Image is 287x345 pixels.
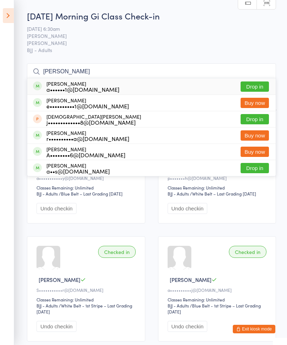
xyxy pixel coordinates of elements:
[168,296,269,302] div: Classes Remaining: Unlimited
[27,25,265,32] span: [DATE] 6:30am
[168,191,189,197] div: BJJ - Adults
[168,321,208,332] button: Undo checkin
[46,168,110,174] div: a••s@[DOMAIN_NAME]
[241,98,269,108] button: Buy now
[59,191,123,197] span: / Blue Belt – Last Grading [DATE]
[36,175,138,181] div: a•••••••••••y@[DOMAIN_NAME]
[241,81,269,92] button: Drop in
[46,136,129,141] div: r••••••••••a@[DOMAIN_NAME]
[27,46,276,53] span: BJJ - Adults
[36,287,138,293] div: S•••••••••••r@[DOMAIN_NAME]
[46,114,141,125] div: [DEMOGRAPHIC_DATA][PERSON_NAME]
[36,185,138,191] div: Classes Remaining: Unlimited
[168,175,269,181] div: p•••••••h@[DOMAIN_NAME]
[27,63,276,80] input: Search
[36,302,58,309] div: BJJ - Adults
[168,185,269,191] div: Classes Remaining: Unlimited
[46,86,119,92] div: a••••••1@[DOMAIN_NAME]
[27,10,276,22] h2: [DATE] Morning Gi Class Check-in
[27,39,265,46] span: [PERSON_NAME]
[46,119,141,125] div: j•••••••••••••8@[DOMAIN_NAME]
[36,203,77,214] button: Undo checkin
[241,114,269,124] button: Drop in
[168,287,269,293] div: a••••••••••j@[DOMAIN_NAME]
[46,97,129,109] div: [PERSON_NAME]
[46,163,110,174] div: [PERSON_NAME]
[36,302,132,315] span: / White Belt - 1st Stripe – Last Grading [DATE]
[46,81,119,92] div: [PERSON_NAME]
[98,246,136,258] div: Checked in
[241,147,269,157] button: Buy now
[46,146,125,158] div: [PERSON_NAME]
[168,302,261,315] span: / Blue Belt - 1st Stripe – Last Grading [DATE]
[190,191,256,197] span: / White Belt – Last Grading [DATE]
[168,302,189,309] div: BJJ - Adults
[170,276,212,283] span: [PERSON_NAME]
[241,163,269,173] button: Drop in
[168,203,208,214] button: Undo checkin
[46,152,125,158] div: A••••••••6@[DOMAIN_NAME]
[46,130,129,141] div: [PERSON_NAME]
[36,321,77,332] button: Undo checkin
[27,32,265,39] span: [PERSON_NAME]
[46,103,129,109] div: e••••••••••1@[DOMAIN_NAME]
[233,325,275,333] button: Exit kiosk mode
[36,296,138,302] div: Classes Remaining: Unlimited
[36,191,58,197] div: BJJ - Adults
[229,246,266,258] div: Checked in
[241,130,269,141] button: Buy now
[39,276,80,283] span: [PERSON_NAME]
